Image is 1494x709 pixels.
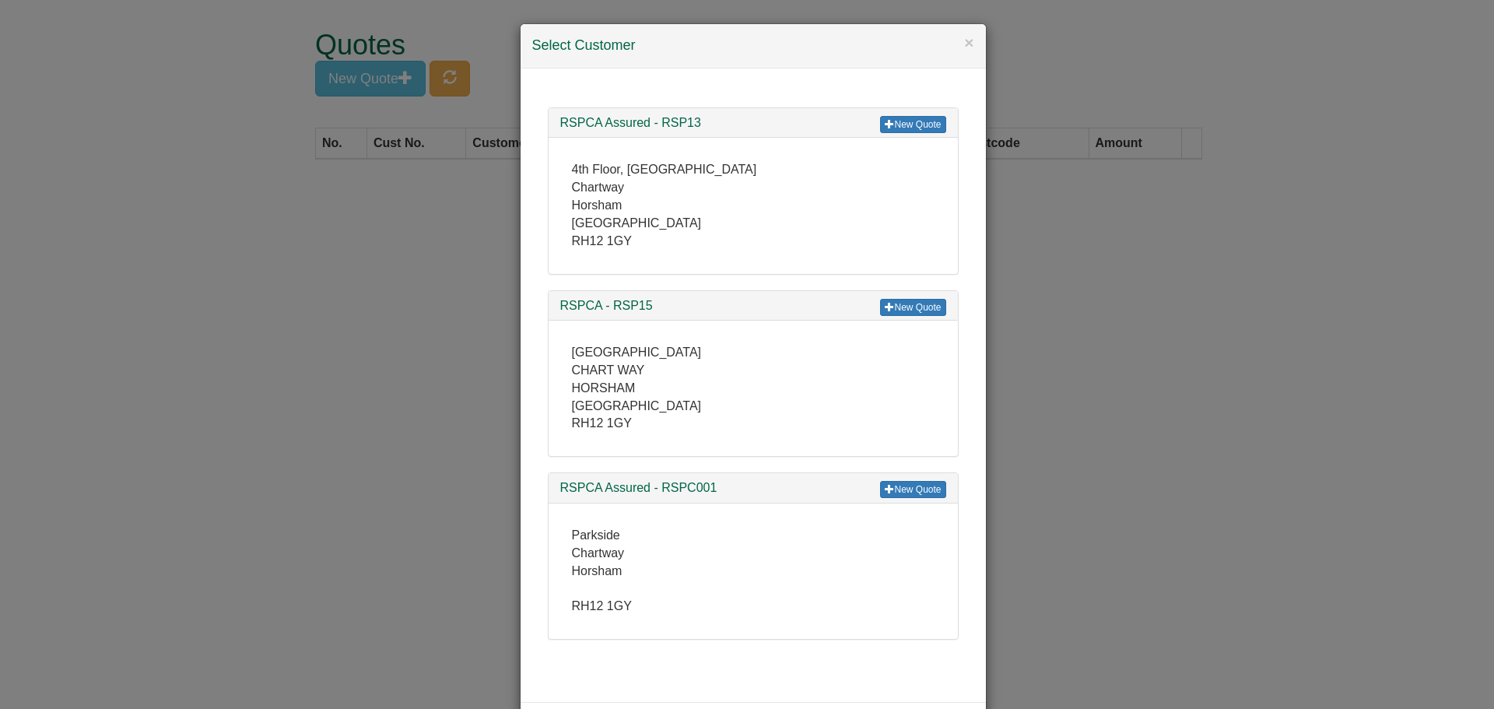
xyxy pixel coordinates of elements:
[572,346,702,359] span: [GEOGRAPHIC_DATA]
[880,481,945,498] a: New Quote
[572,399,702,412] span: [GEOGRAPHIC_DATA]
[572,216,702,230] span: [GEOGRAPHIC_DATA]
[880,299,945,316] a: New Quote
[572,528,620,542] span: Parkside
[560,116,946,130] h3: RSPCA Assured - RSP13
[572,181,625,194] span: Chartway
[572,163,757,176] span: 4th Floor, [GEOGRAPHIC_DATA]
[572,416,632,430] span: RH12 1GY
[572,198,622,212] span: Horsham
[532,36,974,56] h4: Select Customer
[572,599,632,612] span: RH12 1GY
[964,34,973,51] button: ×
[572,546,625,560] span: Chartway
[572,564,622,577] span: Horsham
[560,299,946,313] h3: RSPCA - RSP15
[572,381,636,395] span: HORSHAM
[572,363,645,377] span: CHART WAY
[880,116,945,133] a: New Quote
[560,481,946,495] h3: RSPCA Assured - RSPC001
[572,234,632,247] span: RH12 1GY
